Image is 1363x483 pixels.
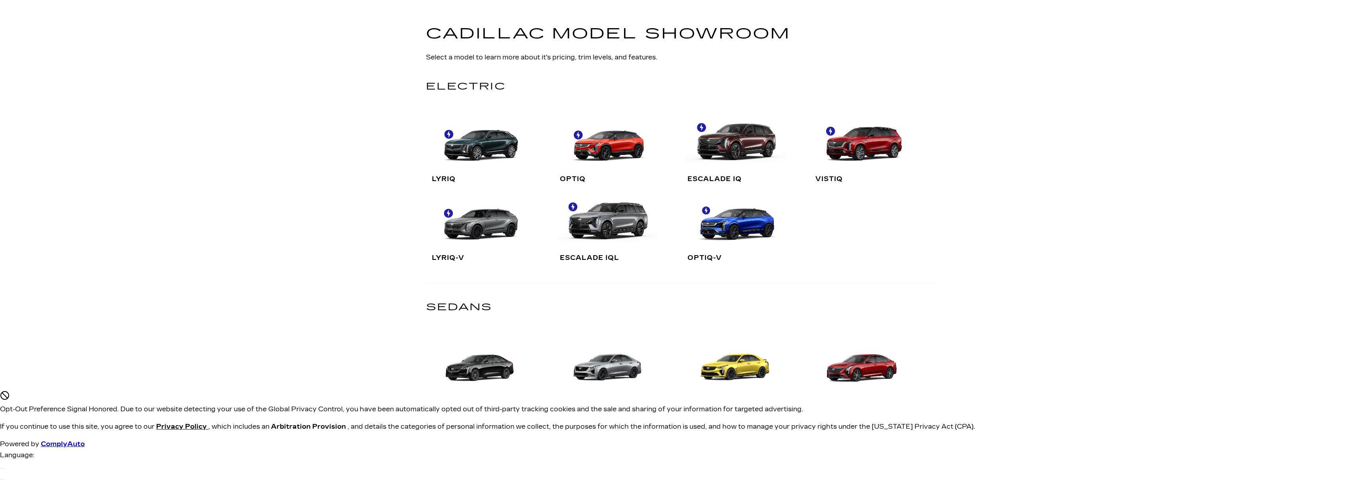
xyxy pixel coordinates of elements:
a: Vistiq Vistiq [809,113,937,192]
a: Escalade IQ Escalade IQ [681,113,809,192]
h3: Electric [426,79,937,95]
a: CT5 CT5 [809,334,937,413]
img: CT4-V [558,334,660,385]
div: Lyriq [432,176,548,186]
div: Vistiq [815,176,932,186]
a: CT4-V CT4-V [554,334,682,413]
strong: Arbitration Provision [271,423,346,430]
img: CT4-V Blackwing [685,334,788,385]
a: ComplyAuto [41,440,85,448]
p: Select a model to learn more about it's pricing, trim levels, and features. [426,52,937,63]
a: Optiq Optiq [554,113,682,192]
img: LYRIQ-V [430,192,532,243]
a: CT4 CT4 [426,334,554,413]
a: CT4-V Blackwing CT4-V Blackwing [681,334,809,413]
a: Lyriq Lyriq [426,113,554,192]
img: Escalade IQ [685,113,788,164]
img: ESCALADE IQL [558,192,660,243]
a: LYRIQ-V LYRIQ-V [426,192,554,271]
img: OPTIQ-V [685,192,788,243]
img: CT4 [430,334,532,385]
img: Vistiq [813,113,916,164]
a: ESCALADE IQL ESCALADE IQL [554,192,682,271]
div: Escalade IQ [687,176,804,186]
div: ESCALADE IQL [560,255,676,265]
a: OPTIQ-V OPTIQ-V [681,192,809,271]
img: Optiq [558,113,660,164]
img: Lyriq [430,113,532,164]
div: OPTIQ-V [687,255,804,265]
h3: Sedans [426,300,937,315]
h1: Cadillac Model Showroom [426,22,937,46]
a: Privacy Policy [156,423,208,430]
img: CT5 [813,334,916,385]
u: Privacy Policy [156,423,207,430]
div: LYRIQ-V [432,255,548,265]
div: Optiq [560,176,676,186]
